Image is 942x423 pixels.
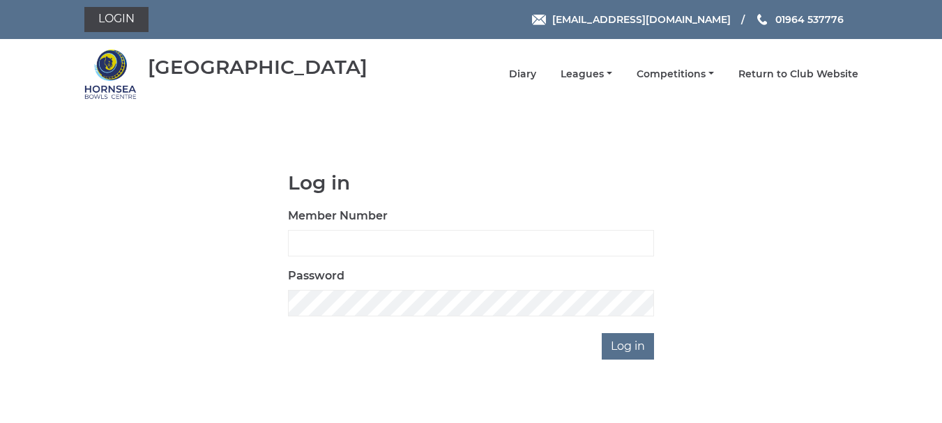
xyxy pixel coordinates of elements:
[288,268,344,284] label: Password
[148,56,367,78] div: [GEOGRAPHIC_DATA]
[602,333,654,360] input: Log in
[288,172,654,194] h1: Log in
[738,68,858,81] a: Return to Club Website
[637,68,714,81] a: Competitions
[532,15,546,25] img: Email
[561,68,612,81] a: Leagues
[84,48,137,100] img: Hornsea Bowls Centre
[755,12,844,27] a: Phone us 01964 537776
[775,13,844,26] span: 01964 537776
[552,13,731,26] span: [EMAIL_ADDRESS][DOMAIN_NAME]
[84,7,149,32] a: Login
[288,208,388,224] label: Member Number
[532,12,731,27] a: Email [EMAIL_ADDRESS][DOMAIN_NAME]
[509,68,536,81] a: Diary
[757,14,767,25] img: Phone us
